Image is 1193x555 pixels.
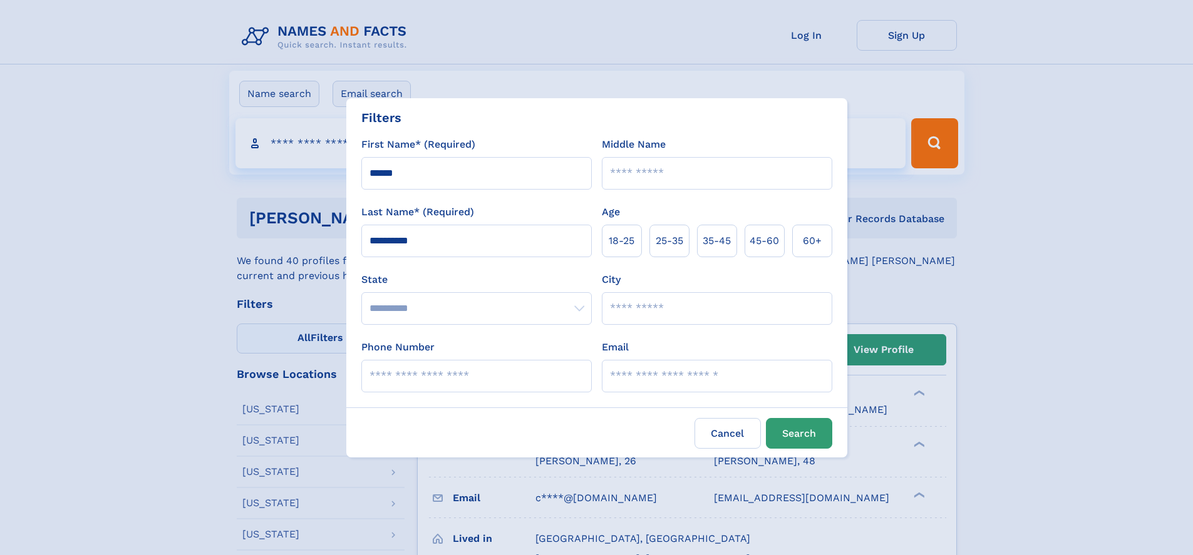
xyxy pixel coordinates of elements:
[602,137,666,152] label: Middle Name
[766,418,832,449] button: Search
[361,108,401,127] div: Filters
[695,418,761,449] label: Cancel
[602,205,620,220] label: Age
[609,233,634,248] span: 18‑25
[656,233,683,248] span: 25‑35
[602,272,621,287] label: City
[602,340,629,355] label: Email
[361,137,475,152] label: First Name* (Required)
[750,233,779,248] span: 45‑60
[361,205,474,220] label: Last Name* (Required)
[703,233,731,248] span: 35‑45
[803,233,822,248] span: 60+
[361,340,435,355] label: Phone Number
[361,272,592,287] label: State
